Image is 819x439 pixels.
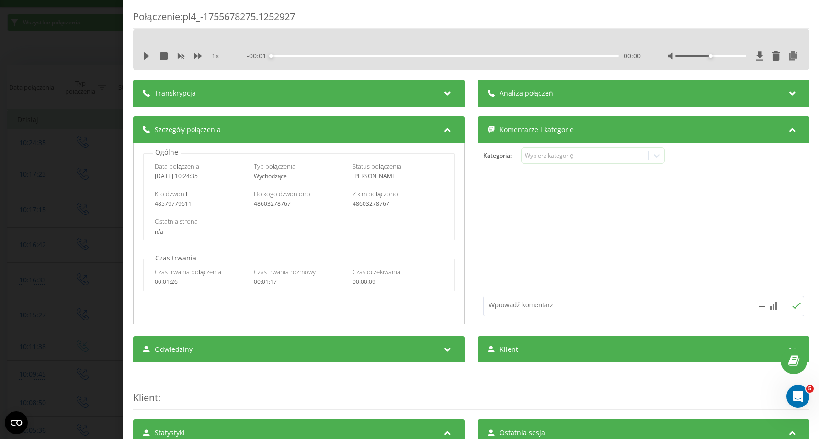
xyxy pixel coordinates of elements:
[155,279,245,285] div: 00:01:26
[806,385,814,393] span: 5
[155,162,199,170] span: Data połączenia
[253,172,287,180] span: Wychodzące
[499,89,553,98] span: Analiza połączeń
[155,268,221,276] span: Czas trwania połączenia
[253,268,315,276] span: Czas trwania rozmowy
[499,125,573,135] span: Komentarze i kategorie
[483,152,521,159] h4: Kategoria :
[253,162,295,170] span: Typ połączenia
[155,228,443,235] div: n/a
[155,173,245,180] div: [DATE] 10:24:35
[133,391,158,404] span: Klient
[5,411,28,434] button: Open CMP widget
[624,51,641,61] span: 00:00
[247,51,271,61] span: - 00:01
[155,428,185,438] span: Statystyki
[499,345,518,354] span: Klient
[253,190,310,198] span: Do kogo dzwoniono
[212,51,219,61] span: 1 x
[153,253,199,263] p: Czas trwania
[155,201,245,207] div: 48579779611
[155,89,196,98] span: Transkrypcja
[353,190,398,198] span: Z kim połączono
[499,428,545,438] span: Ostatnia sesja
[353,172,398,180] span: [PERSON_NAME]
[525,152,645,159] div: Wybierz kategorię
[153,147,181,157] p: Ogólne
[353,268,400,276] span: Czas oczekiwania
[155,125,221,135] span: Szczegóły połączenia
[155,217,198,225] span: Ostatnia strona
[155,345,193,354] span: Odwiedziny
[353,162,401,170] span: Status połączenia
[269,54,273,58] div: Accessibility label
[253,279,343,285] div: 00:01:17
[353,279,443,285] div: 00:00:09
[155,190,187,198] span: Kto dzwonił
[786,385,809,408] iframe: Intercom live chat
[133,10,809,29] div: Połączenie : pl4_-1755678275.1252927
[353,201,443,207] div: 48603278767
[133,372,809,410] div: :
[708,54,712,58] div: Accessibility label
[253,201,343,207] div: 48603278767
